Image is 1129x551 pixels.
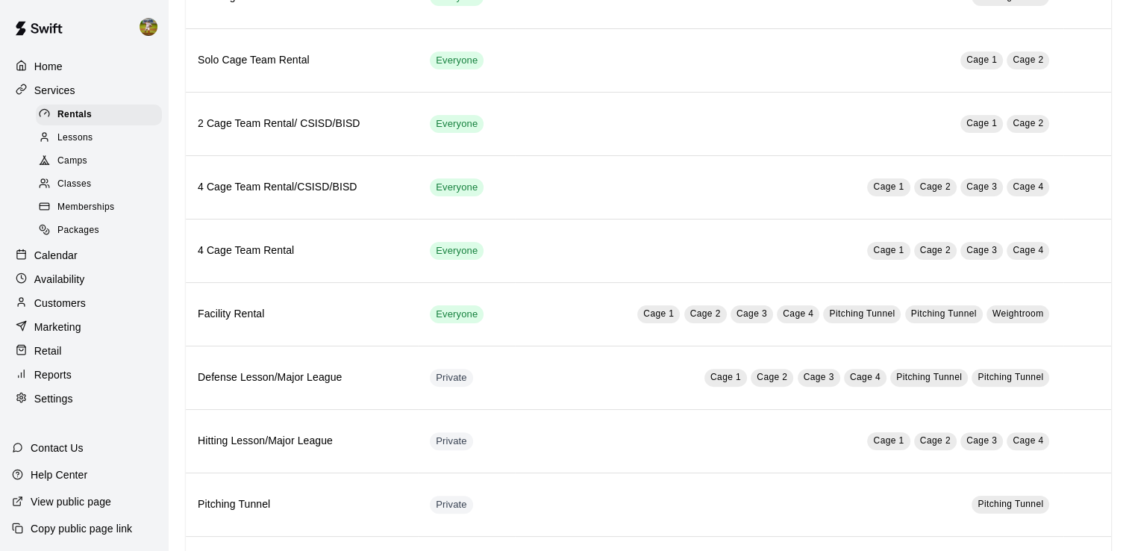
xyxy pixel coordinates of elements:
span: Cage 1 [643,308,674,319]
p: Copy public page link [31,521,132,536]
div: Packages [36,220,162,241]
span: Camps [57,154,87,169]
h6: Pitching Tunnel [198,496,406,513]
span: Cage 4 [850,372,881,382]
span: Pitching Tunnel [911,308,977,319]
span: Cage 3 [966,435,997,446]
span: Cage 3 [804,372,834,382]
p: Calendar [34,248,78,263]
span: Pitching Tunnel [978,499,1043,509]
span: Cage 4 [1013,181,1043,192]
span: Cage 3 [736,308,767,319]
a: Retail [12,340,156,362]
div: This service is visible to all of your customers [430,115,484,133]
div: Memberships [36,197,162,218]
span: Cage 2 [1013,118,1043,128]
a: Camps [36,150,168,173]
a: Memberships [36,196,168,220]
span: Lessons [57,131,93,146]
p: Retail [34,343,62,358]
span: Cage 4 [1013,245,1043,255]
div: This service is visible to all of your customers [430,178,484,196]
h6: 4 Cage Team Rental/CSISD/BISD [198,179,406,196]
span: Everyone [430,117,484,131]
a: Home [12,55,156,78]
div: This service is visible to all of your customers [430,52,484,69]
span: Cage 2 [690,308,721,319]
h6: 4 Cage Team Rental [198,243,406,259]
span: Cage 3 [966,181,997,192]
p: Customers [34,296,86,311]
a: Customers [12,292,156,314]
a: Calendar [12,244,156,267]
span: Classes [57,177,91,192]
span: Everyone [430,181,484,195]
div: This service is visible to all of your customers [430,305,484,323]
span: Cage 2 [920,181,951,192]
a: Lessons [36,126,168,149]
span: Cage 1 [710,372,741,382]
a: Reports [12,364,156,386]
span: Pitching Tunnel [896,372,962,382]
span: Cage 1 [873,245,904,255]
span: Pitching Tunnel [978,372,1043,382]
span: Cage 1 [966,118,997,128]
span: Cage 2 [920,435,951,446]
a: Settings [12,387,156,410]
div: Lessons [36,128,162,149]
a: Rentals [36,103,168,126]
span: Memberships [57,200,114,215]
span: Cage 2 [920,245,951,255]
p: Settings [34,391,73,406]
span: Everyone [430,308,484,322]
h6: 2 Cage Team Rental/ CSISD/BISD [198,116,406,132]
span: Rentals [57,108,92,122]
p: Home [34,59,63,74]
p: Help Center [31,467,87,482]
a: Packages [36,220,168,243]
span: Private [430,435,473,449]
p: Reports [34,367,72,382]
span: Cage 1 [966,55,997,65]
a: Availability [12,268,156,290]
img: Jhonny Montoya [140,18,157,36]
h6: Defense Lesson/Major League [198,370,406,386]
p: Services [34,83,75,98]
h6: Solo Cage Team Rental [198,52,406,69]
span: Cage 1 [873,435,904,446]
div: Classes [36,174,162,195]
span: Weightroom [992,308,1043,319]
span: Cage 2 [1013,55,1043,65]
div: Rentals [36,105,162,125]
span: Pitching Tunnel [829,308,895,319]
p: Availability [34,272,85,287]
h6: Hitting Lesson/Major League [198,433,406,449]
span: Cage 3 [966,245,997,255]
span: Cage 2 [757,372,787,382]
div: Camps [36,151,162,172]
div: This service is hidden, and can only be accessed via a direct link [430,432,473,450]
span: Cage 4 [783,308,813,319]
div: This service is visible to all of your customers [430,242,484,260]
span: Cage 1 [873,181,904,192]
a: Marketing [12,316,156,338]
a: Classes [36,173,168,196]
div: Jhonny Montoya [137,12,168,42]
span: Private [430,371,473,385]
p: Marketing [34,320,81,334]
h6: Facility Rental [198,306,406,323]
span: Everyone [430,54,484,68]
span: Packages [57,223,99,238]
p: View public page [31,494,111,509]
a: Services [12,79,156,102]
div: This service is hidden, and can only be accessed via a direct link [430,496,473,514]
